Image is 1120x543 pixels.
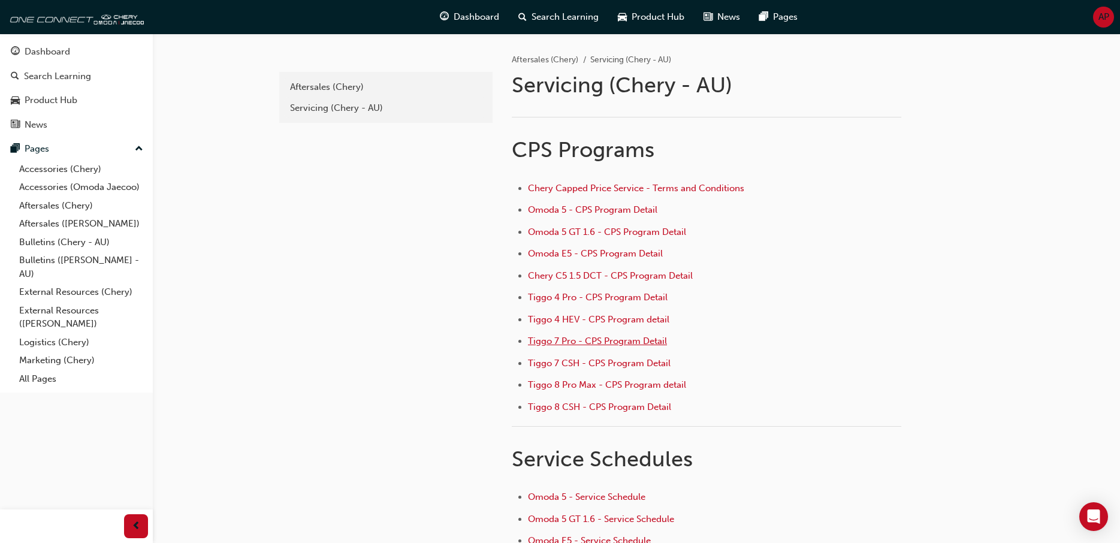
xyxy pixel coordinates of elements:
[14,283,148,301] a: External Resources (Chery)
[528,314,669,325] a: Tiggo 4 HEV - CPS Program detail
[14,370,148,388] a: All Pages
[528,292,668,303] a: Tiggo 4 Pro - CPS Program Detail
[430,5,509,29] a: guage-iconDashboard
[25,142,49,156] div: Pages
[14,197,148,215] a: Aftersales (Chery)
[14,160,148,179] a: Accessories (Chery)
[590,53,671,67] li: Servicing (Chery - AU)
[528,183,744,194] a: Chery Capped Price Service - Terms and Conditions
[454,10,499,24] span: Dashboard
[132,519,141,534] span: prev-icon
[528,491,645,502] a: Omoda 5 - Service Schedule
[773,10,798,24] span: Pages
[509,5,608,29] a: search-iconSearch Learning
[528,227,686,237] a: Omoda 5 GT 1.6 - CPS Program Detail
[717,10,740,24] span: News
[135,141,143,157] span: up-icon
[14,178,148,197] a: Accessories (Omoda Jaecoo)
[14,351,148,370] a: Marketing (Chery)
[528,248,663,259] a: Omoda E5 - CPS Program Detail
[512,446,693,472] span: Service Schedules
[532,10,599,24] span: Search Learning
[512,72,905,98] h1: Servicing (Chery - AU)
[25,45,70,59] div: Dashboard
[694,5,750,29] a: news-iconNews
[284,98,488,119] a: Servicing (Chery - AU)
[290,101,482,115] div: Servicing (Chery - AU)
[528,402,671,412] a: Tiggo 8 CSH - CPS Program Detail
[528,379,686,390] a: Tiggo 8 Pro Max - CPS Program detail
[25,93,77,107] div: Product Hub
[14,233,148,252] a: Bulletins (Chery - AU)
[5,38,148,138] button: DashboardSearch LearningProduct HubNews
[11,71,19,82] span: search-icon
[11,47,20,58] span: guage-icon
[5,89,148,111] a: Product Hub
[284,77,488,98] a: Aftersales (Chery)
[512,137,654,162] span: CPS Programs
[25,118,47,132] div: News
[528,204,657,215] a: Omoda 5 - CPS Program Detail
[1098,10,1109,24] span: AP
[759,10,768,25] span: pages-icon
[528,358,671,369] a: Tiggo 7 CSH - CPS Program Detail
[290,80,482,94] div: Aftersales (Chery)
[632,10,684,24] span: Product Hub
[704,10,713,25] span: news-icon
[618,10,627,25] span: car-icon
[528,270,693,281] a: Chery C5 1.5 DCT - CPS Program Detail
[11,144,20,155] span: pages-icon
[14,251,148,283] a: Bulletins ([PERSON_NAME] - AU)
[1093,7,1114,28] button: AP
[11,95,20,106] span: car-icon
[5,114,148,136] a: News
[6,5,144,29] img: oneconnect
[5,138,148,160] button: Pages
[14,333,148,352] a: Logistics (Chery)
[5,41,148,63] a: Dashboard
[14,301,148,333] a: External Resources ([PERSON_NAME])
[512,55,578,65] a: Aftersales (Chery)
[518,10,527,25] span: search-icon
[440,10,449,25] span: guage-icon
[11,120,20,131] span: news-icon
[14,215,148,233] a: Aftersales ([PERSON_NAME])
[24,70,91,83] div: Search Learning
[1079,502,1108,531] div: Open Intercom Messenger
[528,336,667,346] a: Tiggo 7 Pro - CPS Program Detail
[608,5,694,29] a: car-iconProduct Hub
[750,5,807,29] a: pages-iconPages
[528,514,674,524] a: Omoda 5 GT 1.6 - Service Schedule
[5,65,148,88] a: Search Learning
